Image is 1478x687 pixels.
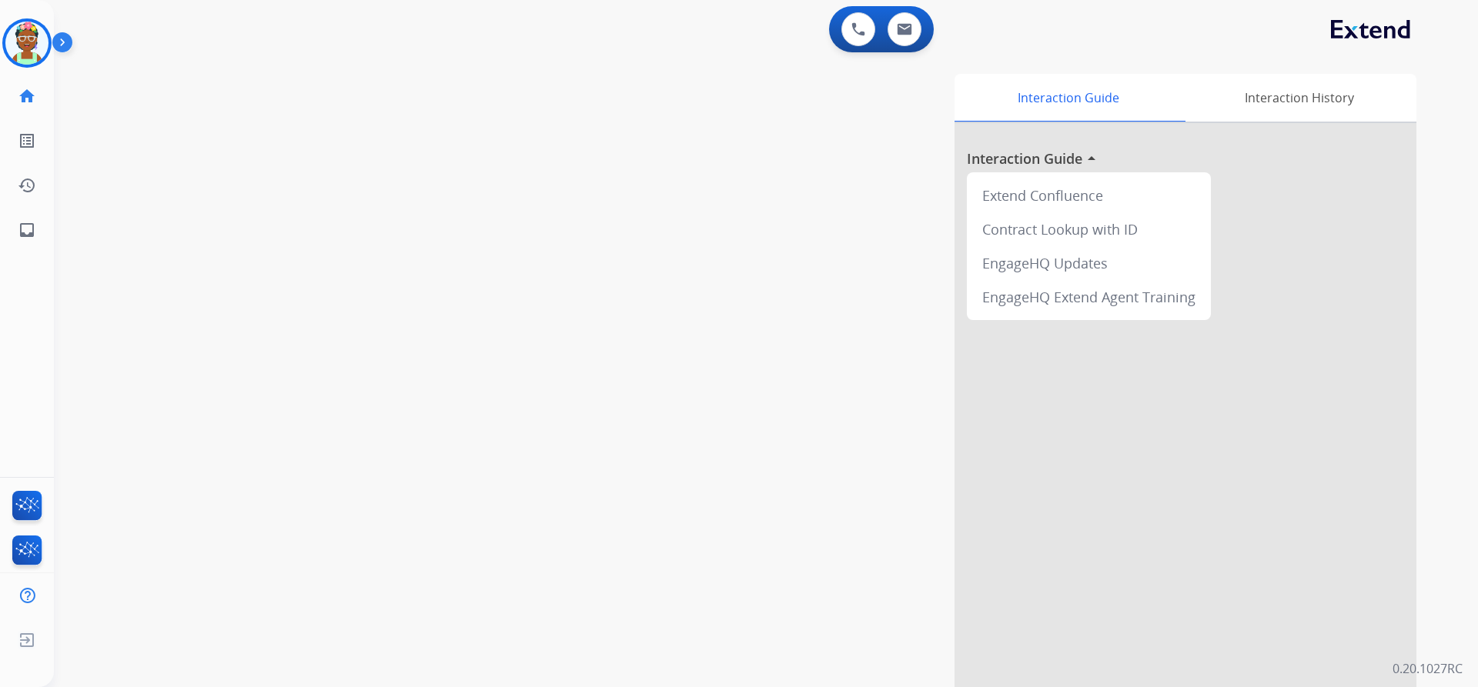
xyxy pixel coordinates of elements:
[973,280,1205,314] div: EngageHQ Extend Agent Training
[18,221,36,239] mat-icon: inbox
[1393,659,1463,678] p: 0.20.1027RC
[973,246,1205,280] div: EngageHQ Updates
[18,87,36,105] mat-icon: home
[5,22,48,65] img: avatar
[1182,74,1416,122] div: Interaction History
[973,212,1205,246] div: Contract Lookup with ID
[973,178,1205,212] div: Extend Confluence
[955,74,1182,122] div: Interaction Guide
[18,132,36,150] mat-icon: list_alt
[18,176,36,195] mat-icon: history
